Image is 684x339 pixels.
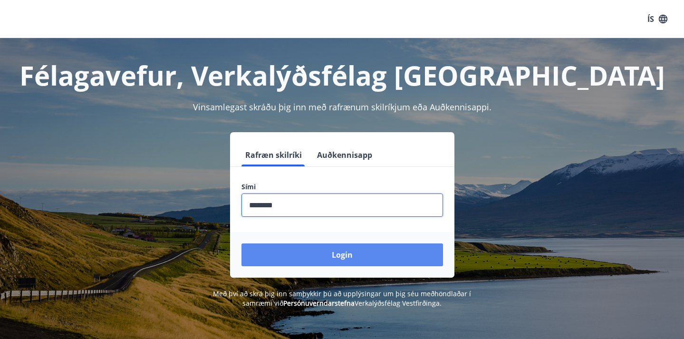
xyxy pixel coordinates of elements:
button: ÍS [642,10,673,28]
button: Login [241,243,443,266]
span: Með því að skrá þig inn samþykkir þú að upplýsingar um þig séu meðhöndlaðar í samræmi við Verkalý... [213,289,471,308]
a: Persónuverndarstefna [283,299,355,308]
button: Auðkennisapp [313,144,376,166]
span: Vinsamlegast skráðu þig inn með rafrænum skilríkjum eða Auðkennisappi. [193,101,491,113]
h1: Félagavefur, Verkalýðsfélag [GEOGRAPHIC_DATA] [11,57,673,93]
button: Rafræn skilríki [241,144,306,166]
label: Sími [241,182,443,192]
